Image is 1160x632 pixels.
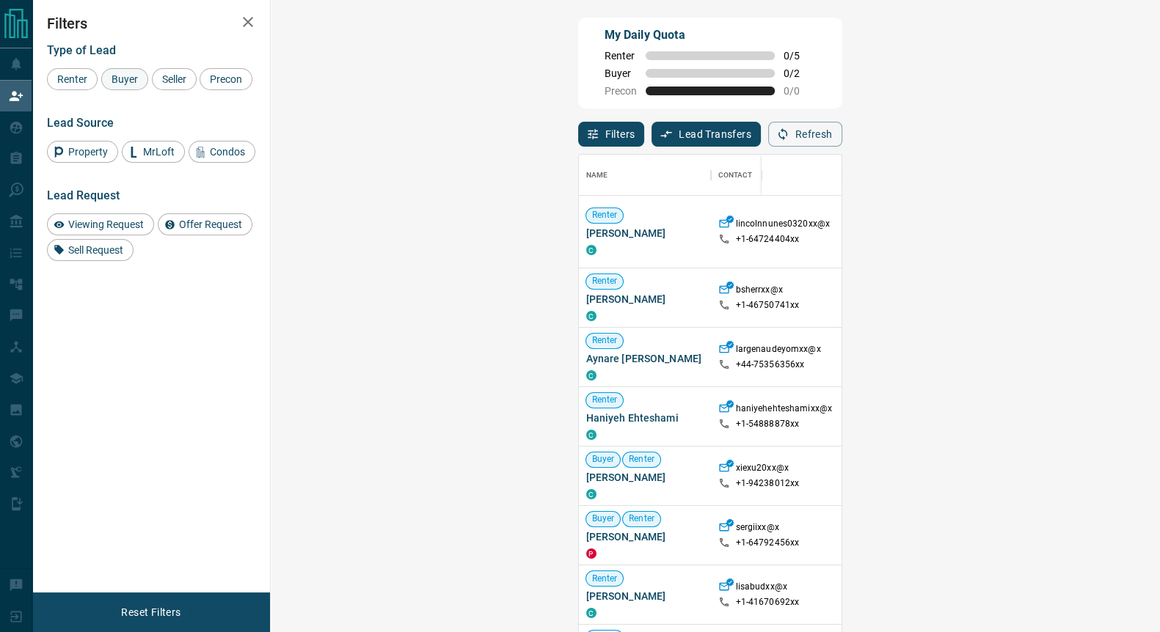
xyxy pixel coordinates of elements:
[205,73,247,85] span: Precon
[623,453,660,466] span: Renter
[47,188,120,202] span: Lead Request
[586,430,597,440] div: condos.ca
[586,453,621,466] span: Buyer
[112,600,190,625] button: Reset Filters
[736,403,833,418] p: haniyehehteshamixx@x
[47,68,98,90] div: Renter
[578,122,645,147] button: Filters
[718,155,753,196] div: Contact
[586,589,704,603] span: [PERSON_NAME]
[205,146,250,158] span: Condos
[586,489,597,499] div: condos.ca
[586,334,624,347] span: Renter
[586,370,597,381] div: condos.ca
[47,213,154,235] div: Viewing Request
[605,50,637,62] span: Renter
[586,245,597,255] div: condos.ca
[138,146,180,158] span: MrLoft
[736,596,800,609] p: +1- 41670692xx
[47,15,255,32] h2: Filters
[47,116,114,130] span: Lead Source
[586,394,624,406] span: Renter
[736,477,800,490] p: +1- 94238012xx
[586,548,597,559] div: property.ca
[652,122,761,147] button: Lead Transfers
[586,292,704,306] span: [PERSON_NAME]
[736,233,800,246] p: +1- 64724404xx
[579,155,711,196] div: Name
[586,512,621,525] span: Buyer
[586,311,597,321] div: condos.ca
[63,244,128,256] span: Sell Request
[586,411,704,425] span: Haniyeh Ehteshami
[106,73,143,85] span: Buyer
[736,462,789,477] p: xiexu20xx@x
[101,68,148,90] div: Buyer
[605,85,637,97] span: Precon
[174,218,247,230] span: Offer Request
[768,122,842,147] button: Refresh
[605,26,816,44] p: My Daily Quota
[63,146,113,158] span: Property
[736,418,800,430] p: +1- 54888878xx
[47,43,116,57] span: Type of Lead
[736,537,800,549] p: +1- 64792456xx
[623,512,660,525] span: Renter
[586,470,704,485] span: [PERSON_NAME]
[157,73,191,85] span: Seller
[736,284,783,299] p: bsherrxx@x
[586,573,624,585] span: Renter
[189,141,255,163] div: Condos
[122,141,185,163] div: MrLoft
[158,213,252,235] div: Offer Request
[784,85,816,97] span: 0 / 0
[605,67,637,79] span: Buyer
[784,67,816,79] span: 0 / 2
[586,226,704,240] span: [PERSON_NAME]
[736,299,800,312] p: +1- 46750741xx
[736,581,787,596] p: lisabudxx@x
[736,343,821,359] p: largenaudeyomxx@x
[200,68,252,90] div: Precon
[63,218,149,230] span: Viewing Request
[784,50,816,62] span: 0 / 5
[736,359,805,371] p: +44- 75356356xx
[736,218,831,233] p: lincolnnunes0320xx@x
[586,608,597,618] div: condos.ca
[586,275,624,287] span: Renter
[586,351,704,366] span: Aynare [PERSON_NAME]
[47,141,118,163] div: Property
[52,73,92,85] span: Renter
[152,68,197,90] div: Seller
[586,529,704,544] span: [PERSON_NAME]
[47,239,134,261] div: Sell Request
[736,521,779,537] p: sergiixx@x
[586,209,624,221] span: Renter
[586,155,608,196] div: Name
